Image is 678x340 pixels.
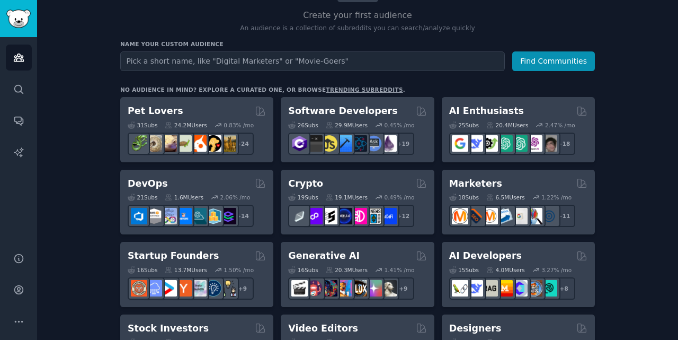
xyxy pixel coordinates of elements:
img: defi_ [380,208,397,224]
div: 1.41 % /mo [385,266,415,274]
div: 2.47 % /mo [545,121,575,129]
div: 0.45 % /mo [385,121,415,129]
h2: Pet Lovers [128,104,183,118]
img: PlatformEngineers [220,208,236,224]
img: DevOpsLinks [175,208,192,224]
div: + 12 [392,205,414,227]
img: defiblockchain [351,208,367,224]
div: 15 Sub s [449,266,479,274]
img: ethfinance [291,208,308,224]
img: OpenSourceAI [511,280,528,297]
div: + 19 [392,133,414,155]
div: 25 Sub s [449,121,479,129]
img: Emailmarketing [496,208,513,224]
img: azuredevops [131,208,147,224]
img: AIDevelopersSociety [541,280,557,297]
p: An audience is a collection of subreddits you can search/analyze quickly [120,24,595,33]
img: dogbreed [220,135,236,152]
div: 31 Sub s [128,121,157,129]
div: 0.83 % /mo [224,121,254,129]
h2: AI Enthusiasts [449,104,524,118]
h2: DevOps [128,177,168,190]
img: Rag [481,280,498,297]
h2: Video Editors [288,322,358,335]
img: EntrepreneurRideAlong [131,280,147,297]
img: dalle2 [306,280,323,297]
img: DeepSeek [467,280,483,297]
img: ethstaker [321,208,337,224]
img: DeepSeek [467,135,483,152]
img: googleads [511,208,528,224]
h2: Software Developers [288,104,397,118]
div: 20.4M Users [486,121,528,129]
img: AItoolsCatalog [481,135,498,152]
img: SaaS [146,280,162,297]
img: LangChain [452,280,468,297]
a: trending subreddits [326,86,403,93]
img: OnlineMarketing [541,208,557,224]
div: 16 Sub s [288,266,318,274]
img: web3 [336,208,352,224]
img: content_marketing [452,208,468,224]
img: chatgpt_prompts_ [511,135,528,152]
img: reactnative [351,135,367,152]
img: AWS_Certified_Experts [146,208,162,224]
img: iOSProgramming [336,135,352,152]
img: Entrepreneurship [205,280,221,297]
img: DreamBooth [380,280,397,297]
div: 1.22 % /mo [541,194,572,201]
div: 13.7M Users [165,266,207,274]
img: bigseo [467,208,483,224]
div: 29.9M Users [326,121,368,129]
div: 6.5M Users [486,194,525,201]
div: + 9 [392,277,414,300]
img: growmybusiness [220,280,236,297]
img: turtle [175,135,192,152]
img: leopardgeckos [160,135,177,152]
div: No audience in mind? Explore a curated one, or browse . [120,86,405,93]
img: llmops [526,280,542,297]
img: FluxAI [351,280,367,297]
img: deepdream [321,280,337,297]
div: + 24 [231,133,254,155]
img: aivideo [291,280,308,297]
img: Docker_DevOps [160,208,177,224]
img: AskComputerScience [365,135,382,152]
div: 24.2M Users [165,121,207,129]
button: Find Communities [512,51,595,71]
h2: Stock Investors [128,322,209,335]
input: Pick a short name, like "Digital Marketers" or "Movie-Goers" [120,51,505,71]
img: ballpython [146,135,162,152]
h2: AI Developers [449,249,522,263]
h2: Generative AI [288,249,360,263]
img: aws_cdk [205,208,221,224]
img: starryai [365,280,382,297]
img: sdforall [336,280,352,297]
h2: Startup Founders [128,249,219,263]
h2: Create your first audience [120,9,595,22]
div: 1.50 % /mo [224,266,254,274]
img: MistralAI [496,280,513,297]
img: AskMarketing [481,208,498,224]
div: 19.1M Users [326,194,368,201]
div: 2.06 % /mo [220,194,251,201]
div: + 8 [553,277,575,300]
img: software [306,135,323,152]
img: learnjavascript [321,135,337,152]
div: 19 Sub s [288,194,318,201]
div: 1.6M Users [165,194,203,201]
div: + 9 [231,277,254,300]
div: 0.49 % /mo [385,194,415,201]
div: 26 Sub s [288,121,318,129]
img: elixir [380,135,397,152]
img: startup [160,280,177,297]
div: 16 Sub s [128,266,157,274]
h2: Marketers [449,177,502,190]
img: platformengineering [190,208,207,224]
div: 21 Sub s [128,194,157,201]
div: + 14 [231,205,254,227]
img: chatgpt_promptDesign [496,135,513,152]
div: 3.27 % /mo [541,266,572,274]
div: 20.3M Users [326,266,368,274]
img: cockatiel [190,135,207,152]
